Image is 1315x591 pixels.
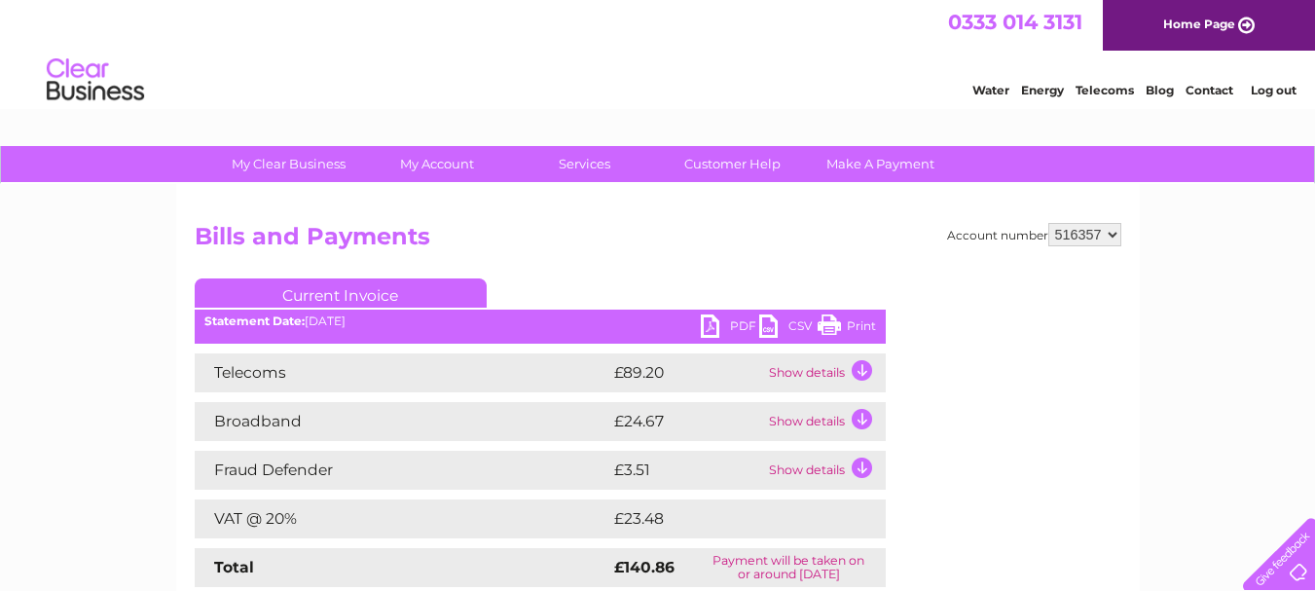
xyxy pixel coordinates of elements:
[214,558,254,576] strong: Total
[1186,83,1233,97] a: Contact
[759,314,818,343] a: CSV
[652,146,813,182] a: Customer Help
[972,83,1009,97] a: Water
[609,451,764,490] td: £3.51
[764,451,886,490] td: Show details
[1076,83,1134,97] a: Telecoms
[1021,83,1064,97] a: Energy
[1251,83,1297,97] a: Log out
[764,353,886,392] td: Show details
[764,402,886,441] td: Show details
[195,499,609,538] td: VAT @ 20%
[46,51,145,110] img: logo.png
[195,314,886,328] div: [DATE]
[609,353,764,392] td: £89.20
[204,314,305,328] b: Statement Date:
[609,499,847,538] td: £23.48
[199,11,1118,94] div: Clear Business is a trading name of Verastar Limited (registered in [GEOGRAPHIC_DATA] No. 3667643...
[195,278,487,308] a: Current Invoice
[195,451,609,490] td: Fraud Defender
[1146,83,1174,97] a: Blog
[701,314,759,343] a: PDF
[692,548,885,587] td: Payment will be taken on or around [DATE]
[800,146,961,182] a: Make A Payment
[208,146,369,182] a: My Clear Business
[356,146,517,182] a: My Account
[195,223,1121,260] h2: Bills and Payments
[614,558,675,576] strong: £140.86
[947,223,1121,246] div: Account number
[818,314,876,343] a: Print
[195,402,609,441] td: Broadband
[195,353,609,392] td: Telecoms
[504,146,665,182] a: Services
[948,10,1082,34] a: 0333 014 3131
[609,402,764,441] td: £24.67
